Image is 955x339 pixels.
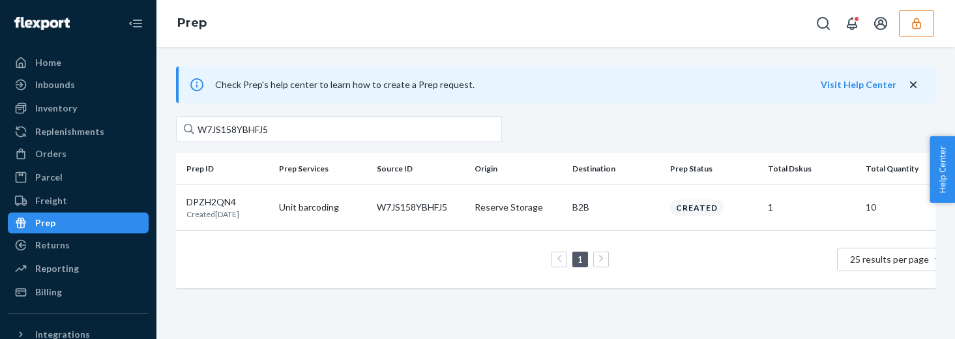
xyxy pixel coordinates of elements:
[768,201,855,214] p: 1
[850,254,929,265] span: 25 results per page
[35,194,67,207] div: Freight
[215,79,475,90] span: Check Prep's help center to learn how to create a Prep request.
[8,258,149,279] a: Reporting
[572,201,660,214] p: B2B
[177,16,207,30] a: Prep
[670,199,724,216] div: Created
[930,136,955,203] button: Help Center
[839,10,865,37] button: Open notifications
[176,153,274,184] th: Prep ID
[35,239,70,252] div: Returns
[123,10,149,37] button: Close Navigation
[279,201,366,214] p: Unit barcoding
[35,125,104,138] div: Replenishments
[866,201,948,214] p: 10
[8,74,149,95] a: Inbounds
[665,153,763,184] th: Prep Status
[475,201,562,214] p: Reserve Storage
[35,102,77,115] div: Inventory
[567,153,665,184] th: Destination
[8,167,149,188] a: Parcel
[8,121,149,142] a: Replenishments
[14,17,70,30] img: Flexport logo
[8,282,149,302] a: Billing
[35,56,61,69] div: Home
[8,190,149,211] a: Freight
[377,201,464,214] p: W7JS158YBHFJ5
[868,10,894,37] button: Open account menu
[35,171,63,184] div: Parcel
[8,213,149,233] a: Prep
[8,52,149,73] a: Home
[810,10,836,37] button: Open Search Box
[274,153,372,184] th: Prep Services
[907,78,920,92] button: close
[35,216,55,229] div: Prep
[8,98,149,119] a: Inventory
[575,254,585,265] a: Page 1 is your current page
[763,153,860,184] th: Total Dskus
[35,147,66,160] div: Orders
[35,286,62,299] div: Billing
[167,5,217,42] ol: breadcrumbs
[35,262,79,275] div: Reporting
[469,153,567,184] th: Origin
[186,209,239,220] p: Created [DATE]
[870,300,942,332] iframe: Opens a widget where you can chat to one of our agents
[8,235,149,256] a: Returns
[821,78,896,91] button: Visit Help Center
[176,116,502,142] input: Search prep jobs
[35,78,75,91] div: Inbounds
[8,143,149,164] a: Orders
[186,196,239,209] p: DPZH2QN4
[372,153,469,184] th: Source ID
